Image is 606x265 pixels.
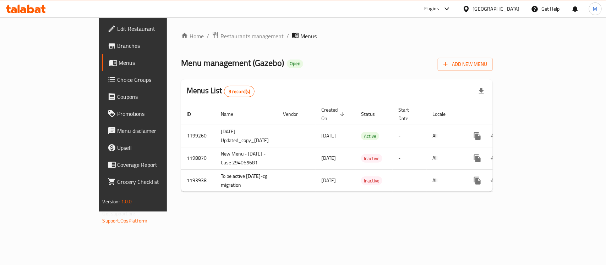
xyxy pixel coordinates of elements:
[102,173,200,190] a: Grocery Checklist
[463,103,543,125] th: Actions
[119,58,195,67] span: Menus
[486,150,503,167] button: Change Status
[181,103,543,192] table: enhanced table
[102,71,200,88] a: Choice Groups
[287,61,303,67] span: Open
[224,88,255,95] span: 3 record(s)
[300,32,317,40] span: Menus
[469,128,486,145] button: more
[118,41,195,50] span: Branches
[361,154,382,163] div: Inactive
[102,37,200,54] a: Branches
[118,24,195,33] span: Edit Restaurant
[427,147,463,169] td: All
[103,216,148,225] a: Support.OpsPlatform
[321,106,347,123] span: Created On
[486,128,503,145] button: Change Status
[427,169,463,192] td: All
[393,169,427,192] td: -
[393,125,427,147] td: -
[321,153,336,163] span: [DATE]
[187,85,255,97] h2: Menus List
[283,110,307,118] span: Vendor
[220,32,284,40] span: Restaurants management
[486,172,503,189] button: Change Status
[321,131,336,140] span: [DATE]
[102,88,200,105] a: Coupons
[287,60,303,68] div: Open
[181,32,493,41] nav: breadcrumb
[361,154,382,163] span: Inactive
[212,32,284,41] a: Restaurants management
[593,5,597,13] span: M
[181,55,284,71] span: Menu management ( Gazebo )
[215,125,277,147] td: [DATE] - Updated_copy_[DATE]
[221,110,242,118] span: Name
[427,125,463,147] td: All
[102,54,200,71] a: Menus
[473,5,520,13] div: [GEOGRAPHIC_DATA]
[207,32,209,40] li: /
[224,86,255,97] div: Total records count
[424,5,439,13] div: Plugins
[102,20,200,37] a: Edit Restaurant
[443,60,487,69] span: Add New Menu
[215,147,277,169] td: New Menu - [DATE] - Case 294065681
[469,150,486,167] button: more
[286,32,289,40] li: /
[121,197,132,206] span: 1.0.0
[361,132,379,140] span: Active
[102,139,200,156] a: Upsell
[361,177,382,185] span: Inactive
[432,110,455,118] span: Locale
[118,160,195,169] span: Coverage Report
[103,209,135,218] span: Get support on:
[215,169,277,192] td: To be active [DATE]-cg migration
[187,110,200,118] span: ID
[118,143,195,152] span: Upsell
[473,83,490,100] div: Export file
[398,106,418,123] span: Start Date
[102,122,200,139] a: Menu disclaimer
[469,172,486,189] button: more
[118,109,195,118] span: Promotions
[361,110,384,118] span: Status
[438,58,493,71] button: Add New Menu
[118,126,195,135] span: Menu disclaimer
[393,147,427,169] td: -
[103,197,120,206] span: Version:
[102,156,200,173] a: Coverage Report
[118,92,195,101] span: Coupons
[118,75,195,84] span: Choice Groups
[321,176,336,185] span: [DATE]
[102,105,200,122] a: Promotions
[118,177,195,186] span: Grocery Checklist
